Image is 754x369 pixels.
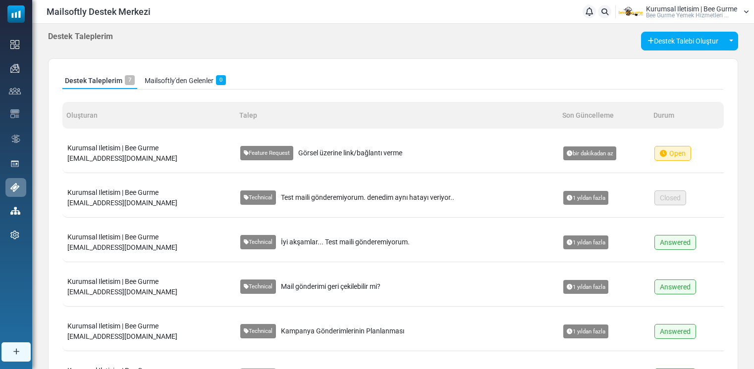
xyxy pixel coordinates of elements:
[558,102,649,129] th: Son Güncelleme
[67,322,159,330] span: Kurumsal Iletisim | Bee Gurme
[10,159,19,168] img: landing_pages.svg
[240,190,276,205] span: Technical
[10,64,19,73] img: campaigns-icon.png
[240,235,276,249] span: Technical
[7,5,25,23] img: mailsoftly_icon_blue_white.svg
[654,235,696,250] span: Answered
[654,279,696,294] span: Answered
[654,324,696,339] span: Answered
[67,154,177,162] span: [EMAIL_ADDRESS][DOMAIN_NAME]
[649,102,724,129] th: Durum
[67,199,177,207] span: [EMAIL_ADDRESS][DOMAIN_NAME]
[10,183,19,192] img: support-icon-active.svg
[240,146,293,160] span: Feature Request
[67,332,177,340] span: [EMAIL_ADDRESS][DOMAIN_NAME]
[235,102,558,129] th: Talep
[62,102,235,129] th: Oluşturan
[216,75,226,85] span: 0
[10,133,21,144] img: workflow.svg
[641,32,725,50] button: Destek Talebi Oluştur
[281,281,380,292] span: Mail gönderimi geri çekilebilir mi?
[67,233,159,241] span: Kurumsal Iletisim | Bee Gurme
[646,12,729,18] span: Bee Gurme Yemek Hizmetleri ...
[563,280,609,294] span: 1 yıldan fazla
[67,144,159,152] span: Kurumsal Iletisim | Bee Gurme
[646,5,737,12] span: Kurumsal Iletisim | Bee Gurme
[240,279,276,294] span: Technical
[10,109,19,118] img: email-templates-icon.svg
[619,4,749,19] a: User Logo Kurumsal Iletisim | Bee Gurme Bee Gurme Yemek Hizmetleri ...
[563,235,609,249] span: 1 yıldan fazla
[298,148,402,158] span: Görsel üzerine link/bağlantı verme
[240,324,276,338] span: Technical
[10,40,19,49] img: dashboard-icon.svg
[654,146,691,161] span: Open
[142,73,228,89] a: Mailsoftly'den Gelenler0
[67,288,177,296] span: [EMAIL_ADDRESS][DOMAIN_NAME]
[563,146,617,160] span: bir dakikadan az
[281,326,404,336] span: Kampanya Gönderimlerinin Planlanması
[281,237,410,247] span: İyi akşamlar... Test maili gönderemiyorum.
[563,324,609,338] span: 1 yıldan fazla
[563,191,609,205] span: 1 yıldan fazla
[67,188,159,196] span: Kurumsal Iletisim | Bee Gurme
[619,4,644,19] img: User Logo
[47,5,151,18] span: Mailsoftly Destek Merkezi
[67,243,177,251] span: [EMAIL_ADDRESS][DOMAIN_NAME]
[67,277,159,285] span: Kurumsal Iletisim | Bee Gurme
[48,32,113,41] h5: Destek Taleplerim
[62,73,137,89] a: Destek Taleplerim7
[125,75,135,85] span: 7
[654,190,686,205] span: Closed
[281,192,454,203] span: Test maili gönderemiyorum. denedim aynı hatayı veriyor..
[9,88,21,94] img: contacts-icon.svg
[10,231,19,239] img: settings-icon.svg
